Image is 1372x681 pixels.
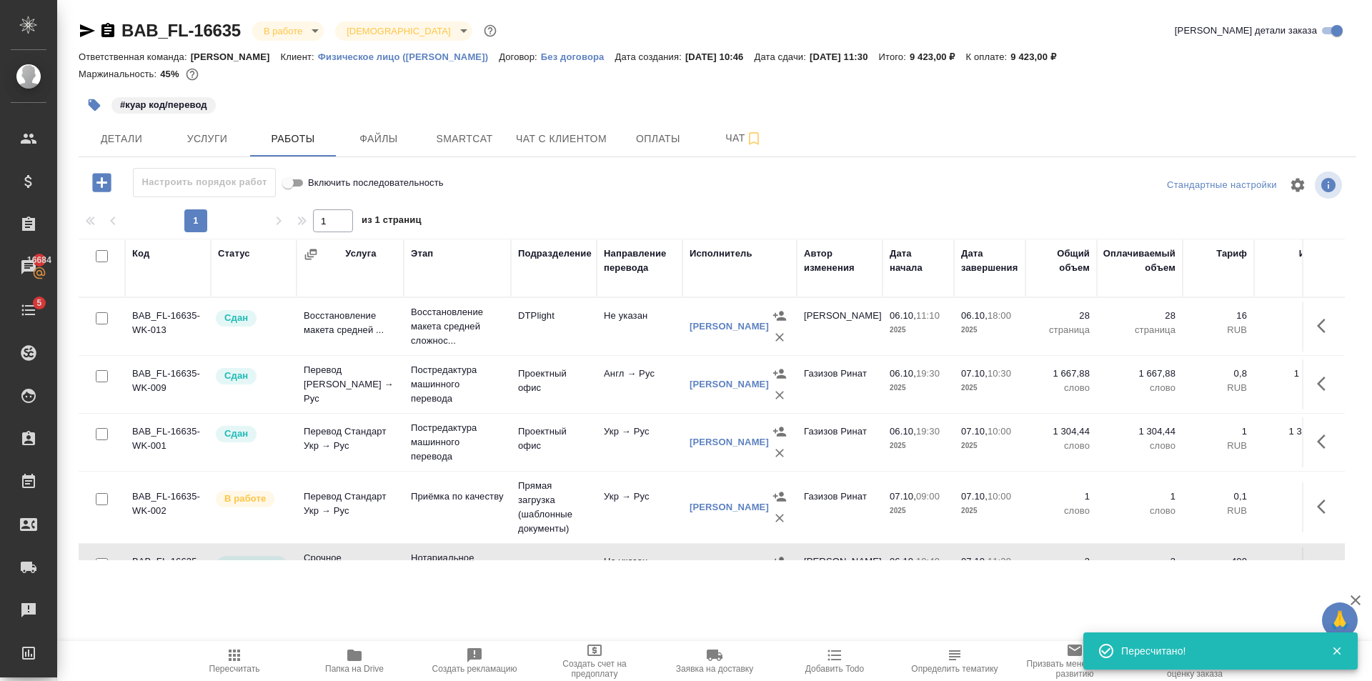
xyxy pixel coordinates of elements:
p: RUB [1261,381,1326,395]
span: Чат [710,129,778,147]
p: Приёмка по качеству [411,489,504,504]
p: 06.10, [890,556,916,567]
td: Срочное техническое обеспечени... [297,544,404,601]
td: Укр → Рус [597,417,682,467]
p: Нотариальное заверение подлинности по... [411,551,504,594]
div: В работе [252,21,324,41]
button: Здесь прячутся важные кнопки [1308,489,1343,524]
span: Чат с клиентом [516,130,607,148]
div: Дата начала [890,247,947,275]
p: слово [1033,504,1090,518]
td: Перевод Стандарт Укр → Рус [297,482,404,532]
button: В работе [259,25,307,37]
p: 9 423,00 ₽ [1010,51,1067,62]
button: Закрыть [1322,645,1351,657]
p: 11:30 [988,556,1011,567]
span: 16684 [19,253,60,267]
td: Газизов Ринат [797,482,883,532]
p: [DATE] 10:46 [685,51,755,62]
p: 07.10, [961,556,988,567]
p: 1 334,3 [1261,367,1326,381]
p: 18:00 [988,310,1011,321]
td: Укр → Рус [597,482,682,532]
p: 06.10, [890,368,916,379]
td: Перевод [PERSON_NAME] → Рус [297,356,404,413]
p: RUB [1190,439,1247,453]
p: Ответственная команда: [79,51,191,62]
p: [DATE] 11:30 [810,51,879,62]
p: RUB [1261,504,1326,518]
td: BAB_FL-16635-WK-013 [125,302,211,352]
p: #куар код/перевод [120,98,207,112]
p: В работе [224,492,266,506]
button: Здесь прячутся важные кнопки [1308,367,1343,401]
p: 28 [1104,309,1175,323]
div: Общий объем [1033,247,1090,275]
td: Не указан [597,547,682,597]
div: Направление перевода [604,247,675,275]
p: Сдан [224,427,248,441]
button: Здесь прячутся важные кнопки [1308,424,1343,459]
button: Сгруппировать [304,247,318,262]
div: Дата завершения [961,247,1018,275]
a: 5 [4,292,54,328]
td: Проектный офис [511,359,597,409]
p: 10:00 [988,491,1011,502]
p: 16 [1190,309,1247,323]
p: Физическое лицо ([PERSON_NAME]) [318,51,499,62]
p: слово [1033,439,1090,453]
p: 1 304,44 [1261,424,1326,439]
button: Здесь прячутся важные кнопки [1308,309,1343,343]
button: Доп статусы указывают на важность/срочность заказа [481,21,499,40]
a: [PERSON_NAME] [690,379,769,389]
p: 09:00 [916,491,940,502]
td: Прямая загрузка (шаблонные документы) [511,472,597,543]
div: Код [132,247,149,261]
p: 1 200 [1261,555,1326,569]
span: Услуги [173,130,242,148]
button: Удалить [769,442,790,464]
p: 0,1 [1261,489,1326,504]
a: 16684 [4,249,54,285]
td: BAB_FL-16635-WK-006 [125,547,211,597]
a: BAB_FL-16635 [121,21,241,40]
td: Восстановление макета средней ... [297,302,404,352]
p: 0,1 [1190,489,1247,504]
div: Менеджер проверил работу исполнителя, передает ее на следующий этап [214,424,289,444]
p: 06.10, [961,310,988,321]
p: 19:30 [916,368,940,379]
button: Назначить [769,486,790,507]
td: Перевод Стандарт Укр → Рус [297,417,404,467]
span: 🙏 [1328,605,1352,635]
p: К оплате: [966,51,1011,62]
p: страница [1033,323,1090,337]
p: 10:30 [988,368,1011,379]
p: 19:30 [916,426,940,437]
td: Не указан [597,302,682,352]
p: 10:49 [916,556,940,567]
div: Исполнитель [690,247,752,261]
td: Проектный офис [511,417,597,467]
p: 28 [1033,309,1090,323]
td: BAB_FL-16635-WK-009 [125,359,211,409]
p: Клиент: [281,51,318,62]
td: BAB_FL-16635-WK-001 [125,417,211,467]
span: Работы [259,130,327,148]
button: Удалить [769,507,790,529]
div: В работе [335,21,472,41]
button: Удалить [769,384,790,406]
a: [PERSON_NAME] [690,437,769,447]
div: Пересчитано! [1121,644,1310,658]
p: 2025 [961,323,1018,337]
button: Назначить [769,363,790,384]
p: Договор: [499,51,541,62]
span: Настроить таблицу [1281,168,1315,202]
span: Smartcat [430,130,499,148]
button: Назначить [769,305,790,327]
td: [PERSON_NAME] [797,547,883,597]
p: 400 [1190,555,1247,569]
button: Скопировать ссылку [99,22,116,39]
svg: Подписаться [745,130,762,147]
td: Газизов Ринат [797,417,883,467]
p: слово [1104,439,1175,453]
